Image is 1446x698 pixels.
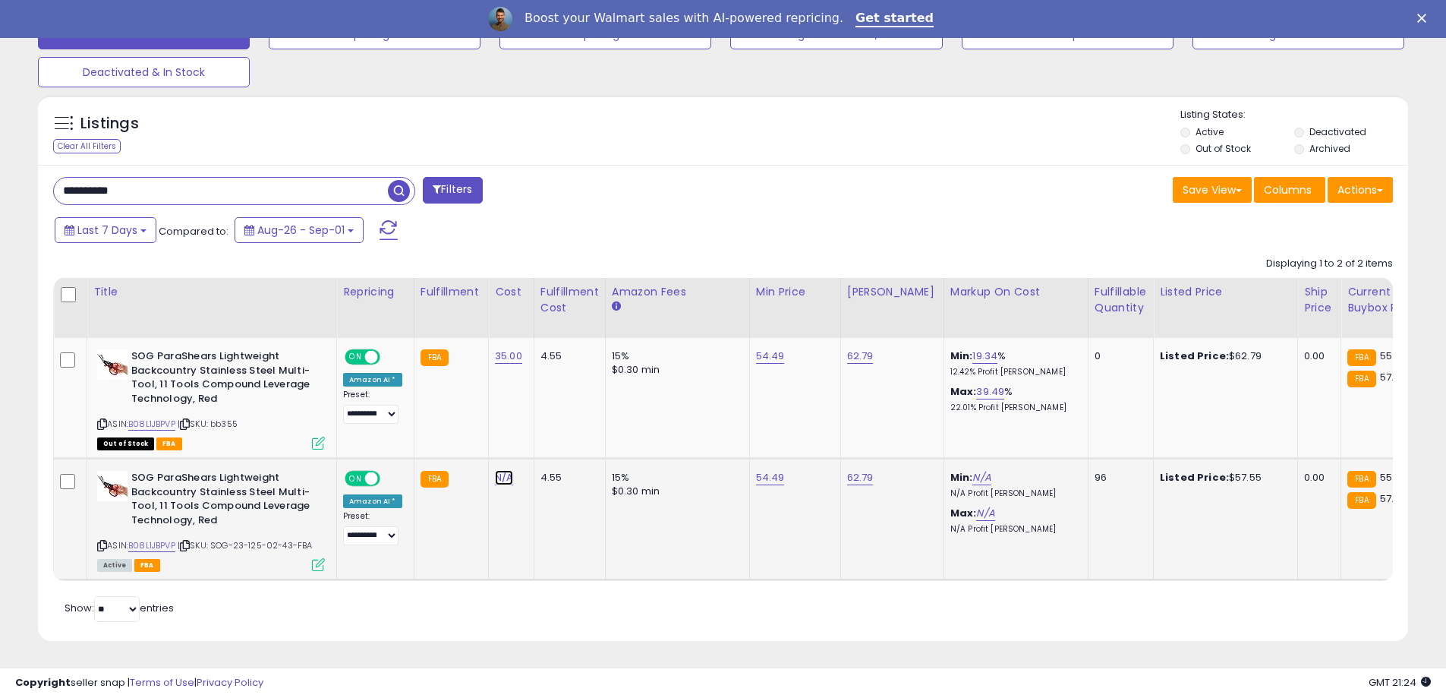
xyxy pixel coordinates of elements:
[950,349,973,363] b: Min:
[130,675,194,690] a: Terms of Use
[128,418,175,431] a: B08L1JBPVP
[1304,349,1329,363] div: 0.00
[540,349,594,363] div: 4.55
[847,470,874,485] a: 62.79
[1304,471,1329,485] div: 0.00
[159,224,228,238] span: Compared to:
[1264,182,1312,197] span: Columns
[53,139,121,153] div: Clear All Filters
[378,351,402,364] span: OFF
[950,470,973,485] b: Min:
[156,437,182,450] span: FBA
[847,284,937,300] div: [PERSON_NAME]
[131,471,316,531] b: SOG ParaShears Lightweight Backcountry Stainless Steel Multi-Tool, 11 Tools Compound Leverage Tec...
[756,349,785,364] a: 54.49
[97,437,154,450] span: All listings that are currently out of stock and unavailable for purchase on Amazon
[343,373,402,387] div: Amazon AI *
[77,223,137,238] span: Last 7 Days
[950,524,1076,535] p: N/A Profit [PERSON_NAME]
[1160,471,1286,485] div: $57.55
[612,284,743,300] div: Amazon Fees
[134,559,160,572] span: FBA
[525,11,843,26] div: Boost your Walmart sales with AI-powered repricing.
[944,278,1088,338] th: The percentage added to the cost of goods (COGS) that forms the calculator for Min & Max prices.
[423,177,482,204] button: Filters
[950,403,1076,413] p: 22.01% Profit [PERSON_NAME]
[1254,177,1325,203] button: Columns
[343,390,402,424] div: Preset:
[495,284,528,300] div: Cost
[1173,177,1252,203] button: Save View
[178,539,313,551] span: | SKU: SOG-23-125-02-43-FBA
[15,676,263,690] div: seller snap | |
[257,223,345,238] span: Aug-26 - Sep-01
[128,539,175,552] a: B08L1JBPVP
[976,506,994,521] a: N/A
[421,284,482,300] div: Fulfillment
[495,470,513,485] a: N/A
[1380,370,1407,384] span: 57.55
[343,284,408,300] div: Repricing
[1196,142,1251,155] label: Out of Stock
[1160,349,1229,363] b: Listed Price:
[1380,491,1407,506] span: 57.55
[972,349,997,364] a: 19.34
[421,471,449,488] small: FBA
[1417,14,1432,23] div: Close
[612,363,738,377] div: $0.30 min
[346,351,365,364] span: ON
[1347,371,1375,387] small: FBA
[756,284,834,300] div: Min Price
[97,349,128,380] img: 41b-oKUPURL._SL40_.jpg
[235,217,364,243] button: Aug-26 - Sep-01
[1347,349,1375,366] small: FBA
[178,418,238,430] span: | SKU: bb355
[1309,125,1366,138] label: Deactivated
[976,384,1004,400] a: 39.49
[38,57,250,87] button: Deactivated & In Stock
[346,472,365,485] span: ON
[950,349,1076,377] div: %
[1309,142,1350,155] label: Archived
[950,488,1076,499] p: N/A Profit [PERSON_NAME]
[421,349,449,366] small: FBA
[1160,349,1286,363] div: $62.79
[488,7,512,31] img: Profile image for Adrian
[65,601,174,615] span: Show: entries
[343,494,402,508] div: Amazon AI *
[97,559,132,572] span: All listings currently available for purchase on Amazon
[1095,349,1142,363] div: 0
[97,471,128,501] img: 41b-oKUPURL._SL40_.jpg
[55,217,156,243] button: Last 7 Days
[950,367,1076,377] p: 12.42% Profit [PERSON_NAME]
[540,471,594,485] div: 4.55
[950,284,1082,300] div: Markup on Cost
[93,284,330,300] div: Title
[1328,177,1393,203] button: Actions
[612,300,621,314] small: Amazon Fees.
[950,385,1076,413] div: %
[1196,125,1224,138] label: Active
[847,349,874,364] a: 62.79
[1160,284,1291,300] div: Listed Price
[1160,470,1229,485] b: Listed Price:
[950,384,977,399] b: Max:
[131,349,316,409] b: SOG ParaShears Lightweight Backcountry Stainless Steel Multi-Tool, 11 Tools Compound Leverage Tec...
[950,506,977,520] b: Max:
[1347,471,1375,488] small: FBA
[1347,284,1426,316] div: Current Buybox Price
[540,284,599,316] div: Fulfillment Cost
[97,349,325,448] div: ASIN:
[1095,471,1142,485] div: 96
[343,511,402,545] div: Preset:
[1180,108,1408,122] p: Listing States:
[495,349,522,364] a: 35.00
[612,485,738,498] div: $0.30 min
[80,113,139,134] h5: Listings
[1304,284,1334,316] div: Ship Price
[1266,257,1393,271] div: Displaying 1 to 2 of 2 items
[972,470,991,485] a: N/A
[612,471,738,485] div: 15%
[855,11,934,27] a: Get started
[1369,675,1431,690] span: 2025-09-9 21:24 GMT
